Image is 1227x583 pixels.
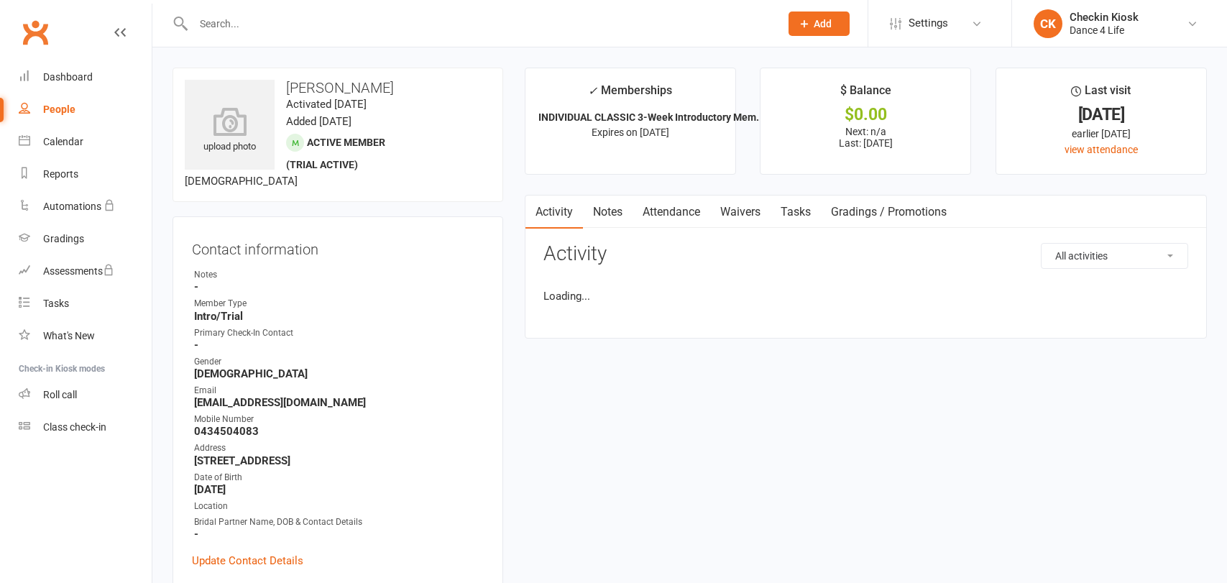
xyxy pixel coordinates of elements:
div: Location [194,500,484,513]
div: Mobile Number [194,413,484,426]
div: Primary Check-In Contact [194,326,484,340]
a: Class kiosk mode [19,411,152,444]
div: Email [194,384,484,398]
div: Bridal Partner Name, DOB & Contact Details [194,515,484,529]
div: upload photo [185,107,275,155]
a: Dashboard [19,61,152,93]
div: Gender [194,355,484,369]
div: Reports [43,168,78,180]
div: Address [194,441,484,455]
span: Active member (trial active) [286,137,385,170]
a: Gradings / Promotions [821,196,957,229]
p: Next: n/a Last: [DATE] [773,126,957,149]
span: [DEMOGRAPHIC_DATA] [185,175,298,188]
strong: - [194,339,484,352]
strong: [EMAIL_ADDRESS][DOMAIN_NAME] [194,396,484,409]
strong: - [194,528,484,541]
a: What's New [19,320,152,352]
h3: [PERSON_NAME] [185,80,491,96]
strong: [DATE] [194,483,484,496]
div: Automations [43,201,101,212]
div: CK [1034,9,1062,38]
strong: INDIVIDUAL CLASSIC 3-Week Introductory Mem... [538,111,765,123]
a: Activity [525,196,583,229]
div: Dashboard [43,71,93,83]
div: earlier [DATE] [1009,126,1193,142]
strong: - [194,280,484,293]
a: Tasks [771,196,821,229]
div: Dance 4 Life [1070,24,1139,37]
span: Expires on [DATE] [592,127,669,138]
div: Date of Birth [194,471,484,485]
button: Add [789,12,850,36]
a: Attendance [633,196,710,229]
a: Clubworx [17,14,53,50]
div: $ Balance [840,81,891,107]
a: Automations [19,190,152,223]
h3: Contact information [192,236,484,257]
div: Notes [194,268,484,282]
div: Roll call [43,389,77,400]
strong: [STREET_ADDRESS] [194,454,484,467]
div: What's New [43,330,95,341]
div: Class check-in [43,421,106,433]
a: Notes [583,196,633,229]
strong: [DEMOGRAPHIC_DATA] [194,367,484,380]
a: Tasks [19,288,152,320]
div: Memberships [588,81,672,108]
a: Roll call [19,379,152,411]
div: [DATE] [1009,107,1193,122]
input: Search... [189,14,770,34]
div: Last visit [1071,81,1131,107]
a: Assessments [19,255,152,288]
a: People [19,93,152,126]
a: Update Contact Details [192,552,303,569]
li: Loading... [543,288,1188,305]
h3: Activity [543,243,1188,265]
a: view attendance [1065,144,1138,155]
time: Added [DATE] [286,115,351,128]
div: Calendar [43,136,83,147]
div: Tasks [43,298,69,309]
div: Gradings [43,233,84,244]
a: Gradings [19,223,152,255]
a: Waivers [710,196,771,229]
div: Checkin Kiosk [1070,11,1139,24]
div: $0.00 [773,107,957,122]
strong: 0434504083 [194,425,484,438]
i: ✓ [588,84,597,98]
time: Activated [DATE] [286,98,367,111]
strong: Intro/Trial [194,310,484,323]
a: Calendar [19,126,152,158]
span: Add [814,18,832,29]
div: People [43,104,75,115]
div: Assessments [43,265,114,277]
div: Member Type [194,297,484,311]
span: Settings [909,7,948,40]
a: Reports [19,158,152,190]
